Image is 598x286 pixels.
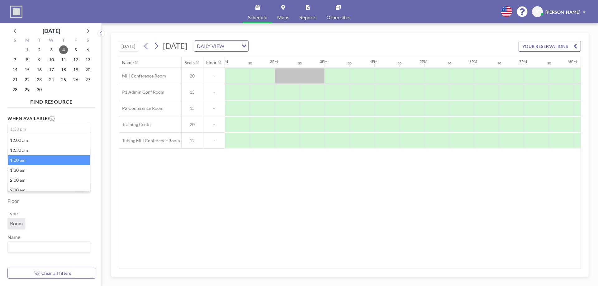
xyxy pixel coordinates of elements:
[23,85,31,94] span: Monday, September 29, 2025
[11,75,19,84] span: Sunday, September 21, 2025
[83,55,92,64] span: Saturday, September 13, 2025
[69,37,82,45] div: F
[10,6,22,18] img: organization-logo
[203,138,225,143] span: -
[119,138,180,143] span: Tubing Mill Conference Room
[47,45,56,54] span: Wednesday, September 3, 2025
[83,75,92,84] span: Saturday, September 27, 2025
[182,105,203,111] span: 15
[21,37,33,45] div: M
[59,55,68,64] span: Thursday, September 11, 2025
[119,89,164,95] span: P1 Admin Conf Room
[420,59,427,64] div: 5PM
[7,198,19,204] label: Floor
[8,135,90,145] li: 12:00 am
[83,45,92,54] span: Saturday, September 6, 2025
[7,96,95,105] h4: FIND RESOURCE
[7,149,30,159] label: 30 min
[23,45,31,54] span: Monday, September 1, 2025
[8,185,90,195] li: 2:30 am
[119,73,166,79] span: Mill Conference Room
[270,59,278,64] div: 2PM
[71,45,80,54] span: Friday, September 5, 2025
[7,234,20,240] label: Name
[206,60,217,65] div: Floor
[182,73,203,79] span: 20
[547,61,551,65] div: 30
[545,9,580,15] span: [PERSON_NAME]
[59,65,68,74] span: Thursday, September 18, 2025
[226,42,238,50] input: Search for option
[35,85,44,94] span: Tuesday, September 30, 2025
[8,155,90,165] li: 1:00 am
[497,61,501,65] div: 30
[163,41,187,50] span: [DATE]
[45,37,58,45] div: W
[7,268,95,279] button: Clear all filters
[298,61,302,65] div: 30
[47,75,56,84] span: Wednesday, September 24, 2025
[569,59,577,64] div: 8PM
[203,105,225,111] span: -
[47,65,56,74] span: Wednesday, September 17, 2025
[182,89,203,95] span: 15
[23,55,31,64] span: Monday, September 8, 2025
[82,37,94,45] div: S
[119,122,152,127] span: Training Center
[7,175,53,181] label: How many people?
[7,139,35,145] label: How long?
[71,75,80,84] span: Friday, September 26, 2025
[10,220,23,227] span: Room
[519,59,527,64] div: 7PM
[370,59,377,64] div: 4PM
[326,15,350,20] span: Other sites
[33,37,45,45] div: T
[535,9,540,15] span: JC
[8,175,90,185] li: 2:00 am
[320,59,328,64] div: 3PM
[182,122,203,127] span: 20
[83,65,92,74] span: Saturday, September 20, 2025
[35,75,44,84] span: Tuesday, September 23, 2025
[203,89,225,95] span: -
[71,55,80,64] span: Friday, September 12, 2025
[41,270,71,276] span: Clear all filters
[8,165,90,175] li: 1:30 am
[299,15,316,20] span: Reports
[519,41,581,52] button: YOUR RESERVATIONS
[348,61,352,65] div: 30
[248,15,267,20] span: Schedule
[59,75,68,84] span: Thursday, September 25, 2025
[11,65,19,74] span: Sunday, September 14, 2025
[203,122,225,127] span: -
[8,124,90,134] div: Search for option
[122,60,134,65] div: Name
[35,45,44,54] span: Tuesday, September 2, 2025
[248,61,252,65] div: 30
[7,210,18,217] label: Type
[23,65,31,74] span: Monday, September 15, 2025
[8,125,87,133] input: Search for option
[398,61,401,65] div: 30
[7,167,90,172] h3: Specify resource
[196,42,225,50] span: DAILY VIEW
[194,41,248,51] div: Search for option
[71,65,80,74] span: Friday, September 19, 2025
[59,45,68,54] span: Thursday, September 4, 2025
[8,243,87,251] input: Search for option
[469,59,477,64] div: 6PM
[35,65,44,74] span: Tuesday, September 16, 2025
[448,61,451,65] div: 30
[23,75,31,84] span: Monday, September 22, 2025
[185,60,195,65] div: Seats
[119,105,164,111] span: P2 Conference Room
[9,37,21,45] div: S
[35,55,44,64] span: Tuesday, September 9, 2025
[182,138,203,143] span: 12
[119,41,138,52] button: [DATE]
[11,85,19,94] span: Sunday, September 28, 2025
[43,26,60,35] div: [DATE]
[203,73,225,79] span: -
[277,15,289,20] span: Maps
[47,55,56,64] span: Wednesday, September 10, 2025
